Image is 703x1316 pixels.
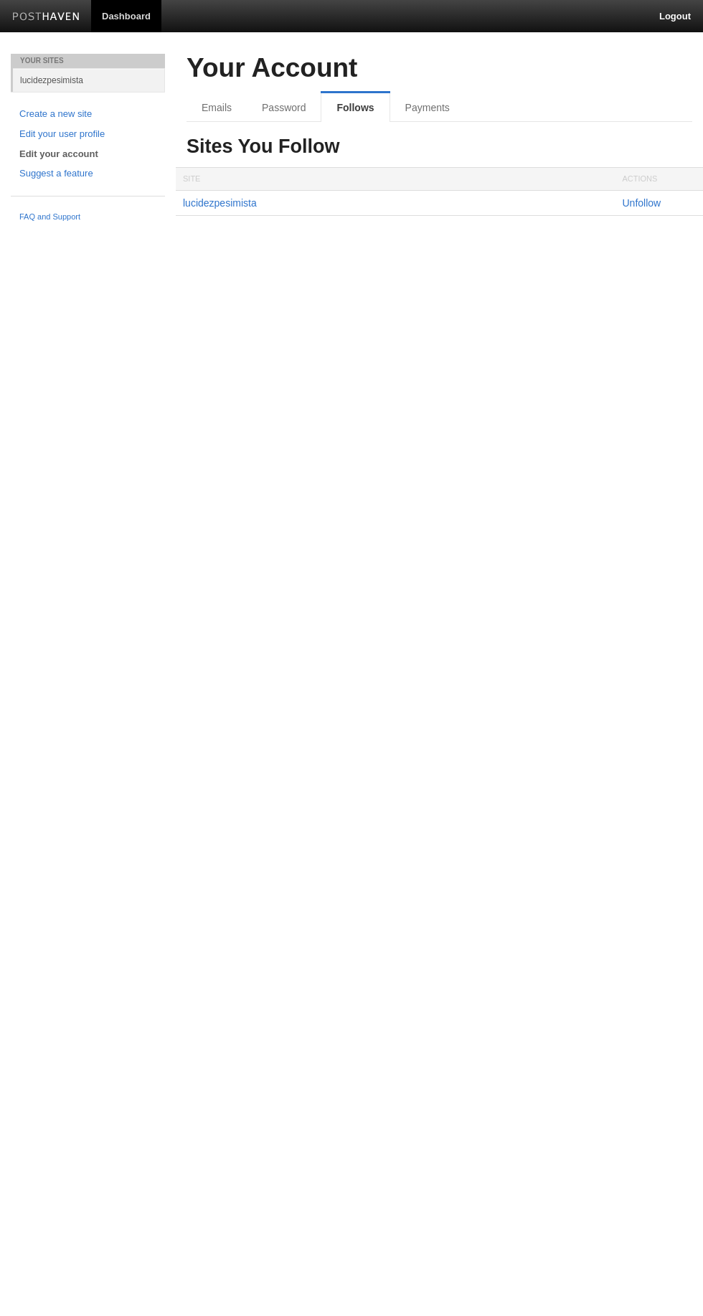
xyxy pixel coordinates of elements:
a: Edit your user profile [19,127,156,142]
a: Follows [321,93,390,122]
a: Suggest a feature [19,166,156,181]
img: Posthaven-bar [12,12,80,23]
h3: Sites You Follow [187,136,692,158]
a: Payments [390,93,465,122]
h2: Your Account [187,54,692,83]
a: Password [247,93,321,122]
a: Edit your account [19,147,156,162]
a: Create a new site [19,107,156,122]
a: Unfollow [623,197,661,209]
a: lucidezpesimista [13,68,165,92]
div: Site [176,168,615,190]
a: lucidezpesimista [183,197,257,209]
li: Your Sites [11,54,165,68]
a: FAQ and Support [19,211,156,224]
a: Emails [187,93,247,122]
